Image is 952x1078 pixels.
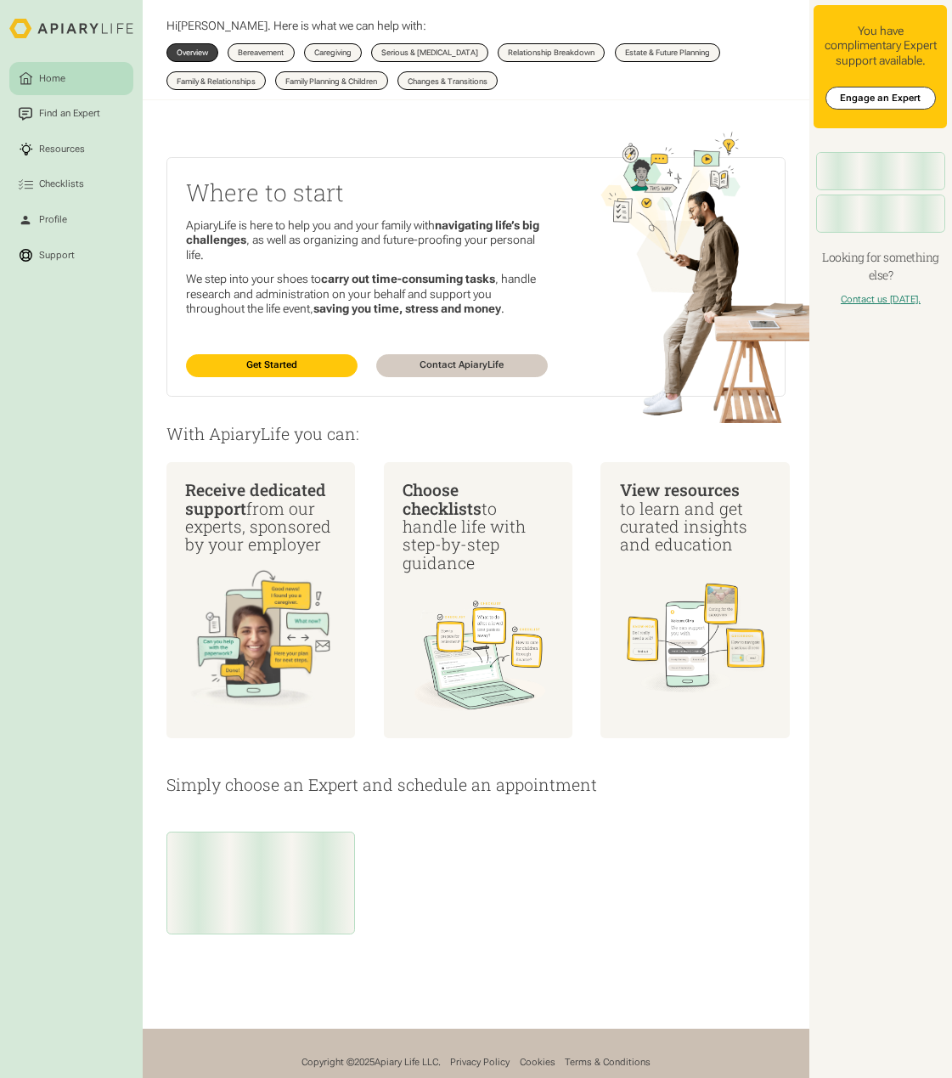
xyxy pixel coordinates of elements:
span: 2025 [354,1057,375,1068]
h2: Where to start [186,177,547,209]
p: Hi . Here is what we can help with: [166,19,426,33]
strong: carry out time-consuming tasks [321,272,495,285]
div: Family & Relationships [177,77,256,85]
p: With ApiaryLife you can: [166,425,786,443]
a: Support [9,239,133,272]
a: Choose checkliststo handle life with step-by-step guidance [384,462,572,738]
a: Family Planning & Children [275,71,387,90]
a: View resources to learn and get curated insights and education [600,462,789,738]
a: Overview [166,43,218,62]
a: Checklists [9,168,133,201]
a: Contact ApiaryLife [376,354,548,377]
div: Estate & Future Planning [625,48,710,56]
div: Profile [37,213,70,228]
a: Home [9,62,133,95]
div: Changes & Transitions [408,77,487,85]
div: Checklists [37,178,87,192]
div: Copyright © Apiary Life LLC. [301,1057,441,1069]
a: Serious & [MEDICAL_DATA] [371,43,488,62]
a: Relationship Breakdown [498,43,605,62]
div: Bereavement [238,48,284,56]
a: Bereavement [228,43,294,62]
a: Changes & Transitions [397,71,498,90]
a: Receive dedicated supportfrom our experts, sponsored by your employer [166,462,355,738]
a: Resources [9,133,133,166]
div: Find an Expert [37,107,103,121]
div: to handle life with step-by-step guidance [403,481,554,572]
a: Cookies [520,1057,555,1069]
a: Terms & Conditions [565,1057,651,1069]
a: Engage an Expert [825,87,936,110]
a: Contact us [DATE]. [841,294,921,305]
a: Privacy Policy [450,1057,510,1069]
div: Serious & [MEDICAL_DATA] [381,48,478,56]
p: ApiaryLife is here to help you and your family with , as well as organizing and future-proofing y... [186,218,547,262]
div: Family Planning & Children [285,77,377,85]
a: Family & Relationships [166,71,266,90]
strong: saving you time, stress and money [313,302,501,315]
div: to learn and get curated insights and education [620,481,771,554]
p: Simply choose an Expert and schedule an appointment [166,776,786,793]
a: Profile [9,204,133,237]
div: Relationship Breakdown [508,48,594,56]
div: Home [37,71,68,86]
a: Get expert SupportName [166,832,355,934]
strong: navigating life’s big challenges [186,218,539,246]
div: Support [37,248,77,262]
span: [PERSON_NAME] [177,19,268,32]
div: Resources [37,142,87,156]
a: Get Started [186,354,358,377]
h4: Looking for something else? [814,249,947,285]
div: You have complimentary Expert support available. [824,24,938,68]
div: from our experts, sponsored by your employer [185,481,336,554]
a: Estate & Future Planning [615,43,720,62]
a: Find an Expert [9,98,133,131]
span: Receive dedicated support [185,479,326,518]
p: We step into your shoes to , handle research and administration on your behalf and support you th... [186,272,547,316]
div: Caregiving [314,48,352,56]
span: Choose checklists [403,479,482,518]
a: Caregiving [304,43,362,62]
span: View resources [620,479,740,500]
